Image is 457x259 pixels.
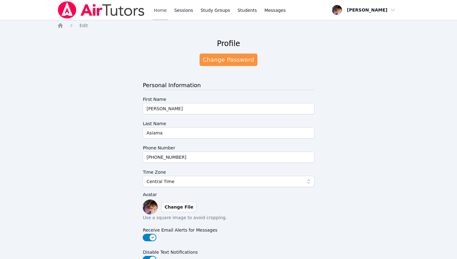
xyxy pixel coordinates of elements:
[143,191,314,198] label: Avatar
[143,224,314,234] label: Receive Email Alerts for Messages
[143,214,314,221] p: Use a square image to avoid cropping.
[143,167,314,176] label: Time Zone
[161,202,196,212] label: Change File
[143,200,158,214] img: preview
[143,94,314,103] label: First Name
[57,22,400,29] nav: Breadcrumb
[143,247,314,256] label: Disable Text Notifications
[264,7,286,13] span: Messages
[57,1,145,19] img: Air Tutors
[80,23,88,28] span: Edit
[217,39,240,49] h2: Profile
[200,54,257,66] a: Change Password
[143,81,314,90] h3: Personal Information
[146,178,174,185] span: Central Time
[143,142,314,152] label: Phone Number
[143,118,314,127] label: Last Name
[80,22,88,29] a: Edit
[143,176,314,187] button: Central Time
